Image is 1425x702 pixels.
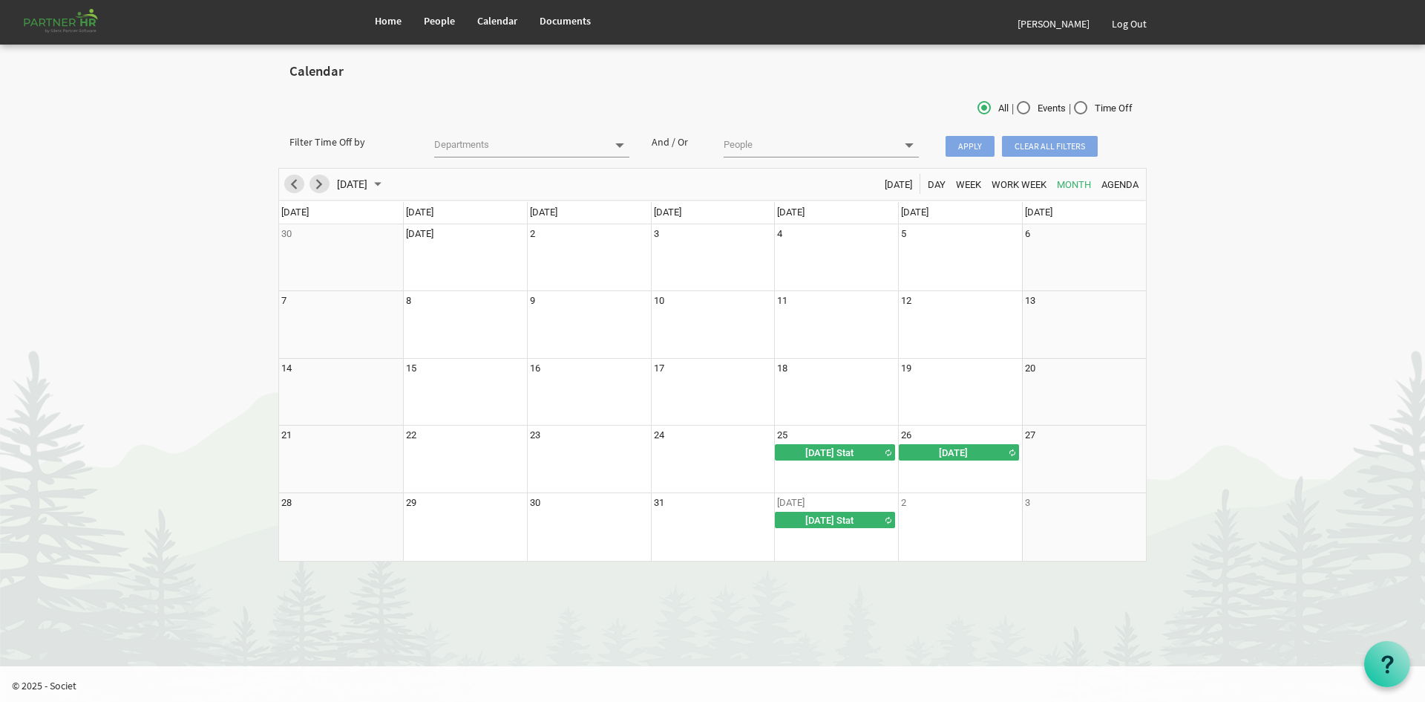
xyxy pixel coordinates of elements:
[1055,175,1094,193] button: Month
[1006,3,1101,45] a: [PERSON_NAME]
[530,428,540,443] div: Tuesday, December 23, 2025
[1002,136,1098,157] span: Clear all filters
[281,207,309,218] span: [DATE]
[926,175,949,193] button: Day
[946,136,995,157] span: Apply
[857,98,1147,120] div: | |
[654,293,664,308] div: Wednesday, December 10, 2025
[1025,428,1035,443] div: Saturday, December 27, 2025
[540,14,591,27] span: Documents
[775,444,895,461] div: Christmas Day Stat Begin From Thursday, December 25, 2025 at 12:00:00 AM GMT-05:00 Ends At Thursd...
[1017,102,1066,115] span: Events
[777,207,805,218] span: [DATE]
[12,678,1425,693] p: © 2025 - Societ
[777,227,782,241] div: Thursday, December 4, 2025
[332,169,390,200] div: December 2025
[777,428,787,443] div: Thursday, December 25, 2025
[281,227,292,241] div: Sunday, November 30, 2025
[775,512,895,528] div: New Year's Day Stat Begin From Thursday, January 1, 2026 at 12:00:00 AM GMT-05:00 Ends At Thursda...
[530,227,535,241] div: Tuesday, December 2, 2025
[883,175,914,194] span: [DATE]
[1025,495,1030,510] div: Saturday, January 3, 2026
[281,361,292,376] div: Sunday, December 14, 2025
[1100,175,1140,194] span: Agenda
[654,361,664,376] div: Wednesday, December 17, 2025
[901,207,928,218] span: [DATE]
[901,495,906,510] div: Friday, January 2, 2026
[641,134,713,149] div: And / Or
[406,428,416,443] div: Monday, December 22, 2025
[901,227,906,241] div: Friday, December 5, 2025
[335,175,369,194] span: [DATE]
[284,175,304,193] button: Previous
[882,175,915,193] button: Today
[901,361,911,376] div: Friday, December 19, 2025
[954,175,983,194] span: Week
[406,227,433,241] div: Monday, December 1, 2025
[899,444,1019,461] div: Boxing Day Begin From Friday, December 26, 2025 at 12:00:00 AM GMT-05:00 Ends At Friday, December...
[900,445,1007,460] div: [DATE]
[989,175,1049,193] button: Work Week
[530,495,540,510] div: Tuesday, December 30, 2025
[1025,207,1052,218] span: [DATE]
[375,14,402,27] span: Home
[1101,3,1158,45] a: Log Out
[530,361,540,376] div: Tuesday, December 16, 2025
[281,293,286,308] div: Sunday, December 7, 2025
[1074,102,1133,115] span: Time Off
[654,495,664,510] div: Wednesday, December 31, 2025
[289,64,1136,79] h2: Calendar
[281,169,307,200] div: previous period
[278,134,423,149] div: Filter Time Off by
[406,495,416,510] div: Monday, December 29, 2025
[307,169,332,200] div: next period
[776,445,883,460] div: [DATE] Stat
[406,207,433,218] span: [DATE]
[281,495,292,510] div: Sunday, December 28, 2025
[654,227,659,241] div: Wednesday, December 3, 2025
[776,513,883,527] div: [DATE] Stat
[477,14,517,27] span: Calendar
[777,495,805,510] div: Thursday, January 1, 2026
[954,175,984,193] button: Week
[406,293,411,308] div: Monday, December 8, 2025
[406,361,416,376] div: Monday, December 15, 2025
[977,102,1009,115] span: All
[654,207,681,218] span: [DATE]
[901,428,911,443] div: Friday, December 26, 2025
[901,293,911,308] div: Friday, December 12, 2025
[777,361,787,376] div: Thursday, December 18, 2025
[1025,361,1035,376] div: Saturday, December 20, 2025
[777,293,787,308] div: Thursday, December 11, 2025
[281,428,292,443] div: Sunday, December 21, 2025
[724,134,895,155] input: People
[335,175,388,193] button: September 2025
[1055,175,1092,194] span: Month
[654,428,664,443] div: Wednesday, December 24, 2025
[278,168,1147,562] schedule: of December 2025
[434,134,606,155] input: Departments
[530,207,557,218] span: [DATE]
[309,175,330,193] button: Next
[424,14,455,27] span: People
[990,175,1048,194] span: Work Week
[1025,227,1030,241] div: Saturday, December 6, 2025
[926,175,947,194] span: Day
[530,293,535,308] div: Tuesday, December 9, 2025
[1099,175,1141,193] button: Agenda
[1025,293,1035,308] div: Saturday, December 13, 2025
